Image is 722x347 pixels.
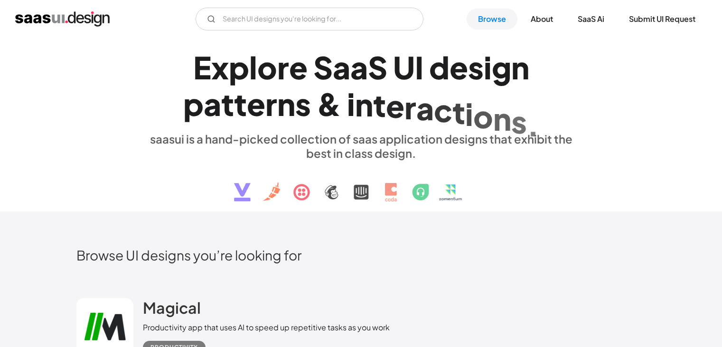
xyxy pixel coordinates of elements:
div: t [373,87,386,124]
a: SaaS Ai [566,9,616,29]
h1: Explore SaaS UI design patterns & interactions. [143,49,580,122]
form: Email Form [196,8,423,30]
div: n [355,86,373,123]
div: e [450,49,468,86]
div: n [511,49,529,86]
div: S [313,49,333,86]
h2: Browse UI designs you’re looking for [76,247,646,263]
div: a [416,90,434,126]
div: t [234,86,247,122]
a: Submit UI Request [618,9,707,29]
div: x [211,49,229,86]
div: r [404,89,416,125]
div: e [386,87,404,124]
div: e [289,49,308,86]
div: l [249,49,257,86]
div: i [484,49,492,86]
input: Search UI designs you're looking for... [196,8,423,30]
div: r [265,86,277,122]
div: i [465,96,473,132]
div: a [350,49,368,86]
div: d [429,49,450,86]
div: I [415,49,423,86]
div: p [183,86,204,122]
a: Magical [143,298,201,322]
div: c [434,92,452,128]
div: saasui is a hand-picked collection of saas application designs that exhibit the best in class des... [143,132,580,160]
div: . [527,106,539,143]
div: E [193,49,211,86]
a: About [519,9,564,29]
div: s [511,103,527,140]
div: S [368,49,387,86]
a: home [15,11,110,27]
a: Browse [467,9,517,29]
div: Productivity app that uses AI to speed up repetitive tasks as you work [143,322,390,333]
h2: Magical [143,298,201,317]
div: r [277,49,289,86]
div: i [347,86,355,122]
img: text, icon, saas logo [217,160,505,210]
div: o [473,98,493,135]
div: g [492,49,511,86]
div: t [452,94,465,130]
div: e [247,86,265,122]
div: s [468,49,484,86]
div: o [257,49,277,86]
div: s [295,86,311,122]
div: n [493,100,511,137]
div: U [393,49,415,86]
div: & [317,86,341,122]
div: a [204,86,221,122]
div: p [229,49,249,86]
div: n [277,86,295,122]
div: a [333,49,350,86]
div: t [221,86,234,122]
